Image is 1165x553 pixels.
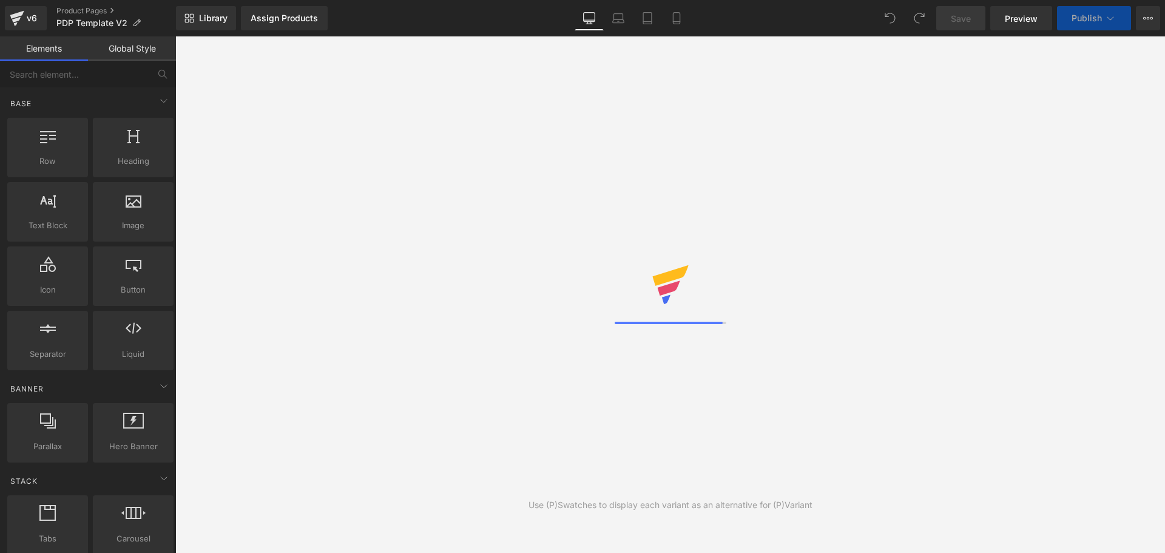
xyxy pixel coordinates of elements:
span: Icon [11,283,84,296]
span: Liquid [96,348,170,361]
span: Separator [11,348,84,361]
a: Desktop [575,6,604,30]
a: New Library [176,6,236,30]
span: Library [199,13,228,24]
button: Undo [878,6,902,30]
button: Redo [907,6,931,30]
a: Mobile [662,6,691,30]
a: Global Style [88,36,176,61]
span: Button [96,283,170,296]
div: Assign Products [251,13,318,23]
span: Image [96,219,170,232]
div: Use (P)Swatches to display each variant as an alternative for (P)Variant [528,498,812,512]
span: Parallax [11,440,84,453]
span: Publish [1072,13,1102,23]
span: Save [951,12,971,25]
div: v6 [24,10,39,26]
span: Hero Banner [96,440,170,453]
span: Text Block [11,219,84,232]
a: v6 [5,6,47,30]
span: Tabs [11,532,84,545]
span: Stack [9,475,39,487]
button: More [1136,6,1160,30]
span: Base [9,98,33,109]
span: Heading [96,155,170,168]
span: Row [11,155,84,168]
a: Laptop [604,6,633,30]
a: Tablet [633,6,662,30]
span: Banner [9,383,45,395]
span: PDP Template V2 [56,18,127,28]
a: Preview [990,6,1052,30]
a: Product Pages [56,6,176,16]
span: Carousel [96,532,170,545]
span: Preview [1005,12,1038,25]
button: Publish [1057,6,1131,30]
